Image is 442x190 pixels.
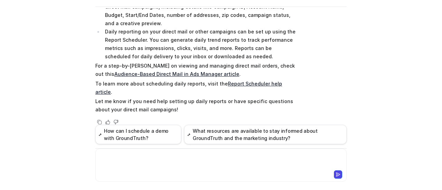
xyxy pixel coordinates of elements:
[184,125,347,144] button: What resources are available to stay informed about GroundTruth and the marketing industry?
[95,125,181,144] button: How can I schedule a demo with GroundTruth?
[95,62,297,78] p: For a step-by-[PERSON_NAME] on viewing and managing direct mail orders, check out this .
[103,28,297,61] li: Daily reporting on your direct mail or other campaigns can be set up using the Report Scheduler. ...
[114,71,239,77] a: Audience-Based Direct Mail in Ads Manager article
[95,80,297,96] p: To learn more about scheduling daily reports, visit the .
[95,97,297,114] p: Let me know if you need help setting up daily reports or have specific questions about your direc...
[95,81,282,95] a: Report Scheduler help article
